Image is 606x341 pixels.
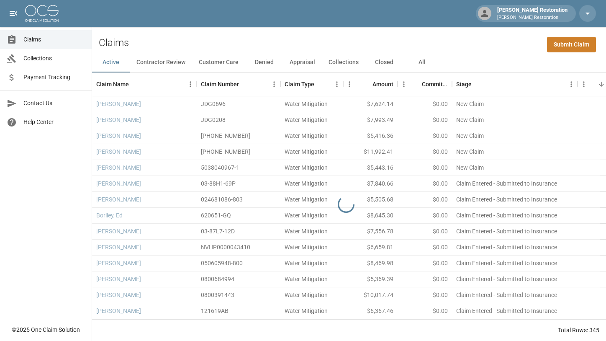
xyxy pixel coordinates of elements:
div: Claim Number [201,72,239,96]
div: Amount [343,72,398,96]
button: Denied [245,52,283,72]
button: Sort [239,78,251,90]
a: Submit Claim [547,37,596,52]
button: Menu [578,78,590,90]
button: Menu [331,78,343,90]
div: Claim Type [285,72,314,96]
button: Sort [410,78,422,90]
button: Menu [398,78,410,90]
button: Sort [361,78,372,90]
h2: Claims [99,37,129,49]
button: Sort [472,78,483,90]
button: Customer Care [192,52,245,72]
div: [PERSON_NAME] Restoration [494,6,571,21]
button: Menu [343,78,356,90]
div: Claim Type [280,72,343,96]
div: Amount [372,72,393,96]
span: Collections [23,54,85,63]
button: Sort [314,78,326,90]
button: Sort [129,78,141,90]
p: [PERSON_NAME] Restoration [497,14,567,21]
div: Claim Number [197,72,280,96]
div: dynamic tabs [92,52,606,72]
button: Collections [322,52,365,72]
div: Total Rows: 345 [558,326,599,334]
button: Menu [184,78,197,90]
button: open drawer [5,5,22,22]
button: Contractor Review [130,52,192,72]
div: Committed Amount [422,72,448,96]
button: Active [92,52,130,72]
div: Stage [452,72,578,96]
div: Claim Name [92,72,197,96]
button: Closed [365,52,403,72]
div: Stage [456,72,472,96]
img: ocs-logo-white-transparent.png [25,5,59,22]
span: Help Center [23,118,85,127]
span: Payment Tracking [23,73,85,82]
button: All [403,52,441,72]
span: Contact Us [23,99,85,108]
span: Claims [23,35,85,44]
div: Committed Amount [398,72,452,96]
button: Appraisal [283,52,322,72]
button: Menu [268,78,280,90]
div: Claim Name [96,72,129,96]
div: © 2025 One Claim Solution [12,325,80,334]
button: Menu [565,78,578,90]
